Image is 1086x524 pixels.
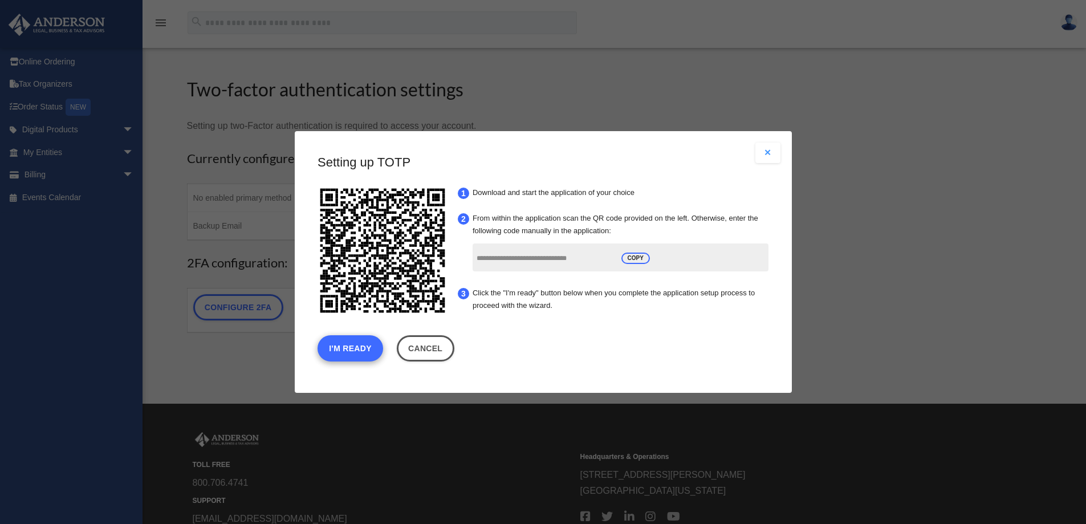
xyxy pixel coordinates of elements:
button: I'm Ready [318,335,383,361]
span: COPY [621,253,649,264]
a: Cancel [396,335,454,361]
li: Click the "I'm ready" button below when you complete the application setup process to proceed wit... [469,283,771,316]
button: Close modal [755,143,780,163]
h3: Setting up TOTP [318,154,769,172]
li: From within the application scan the QR code provided on the left. Otherwise, enter the following... [469,208,771,277]
li: Download and start the application of your choice [469,183,771,203]
img: svg+xml;base64,PHN2ZyB4bWxucz0iaHR0cDovL3d3dy53My5vcmcvMjAwMC9zdmciIHhtbG5zOnhsaW5rPSJodHRwOi8vd3... [315,183,450,319]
